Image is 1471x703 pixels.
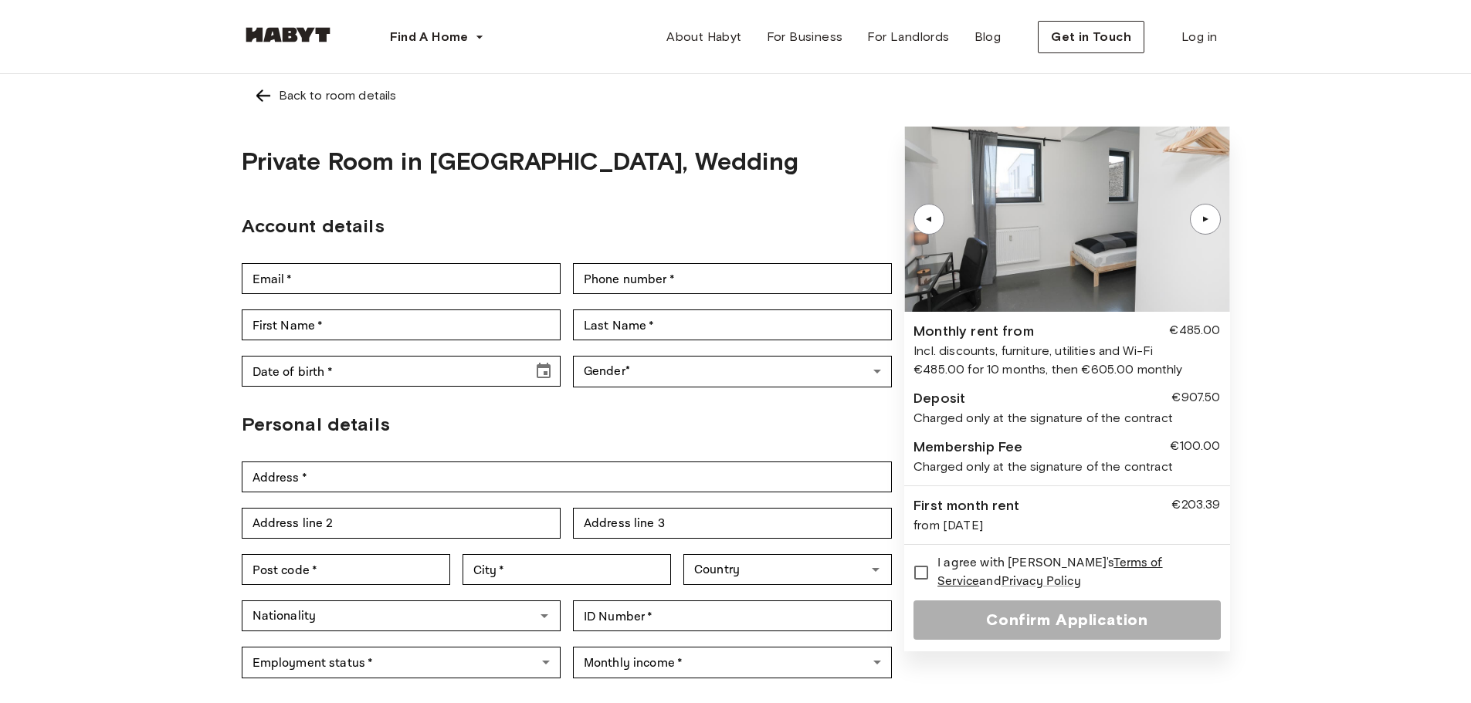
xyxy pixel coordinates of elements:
span: Get in Touch [1051,28,1131,46]
h1: Private Room in [GEOGRAPHIC_DATA], Wedding [242,143,798,180]
button: Open [865,559,886,580]
img: Image of the room [904,127,1229,312]
div: ▲ [921,215,937,224]
a: Blog [962,22,1014,52]
span: For Business [767,28,843,46]
a: Privacy Policy [1002,573,1081,590]
div: €203.39 [1171,495,1220,516]
div: Incl. discounts, furniture, utilities and Wi-Fi [913,342,1220,360]
a: For Business [754,22,856,52]
span: I agree with [PERSON_NAME]'s and [937,554,1208,591]
div: Membership Fee [913,437,1022,458]
div: Back to room details [279,86,397,105]
div: Monthly rent from [913,321,1034,342]
div: €907.50 [1171,388,1220,409]
div: from [DATE] [913,516,1220,535]
div: €100.00 [1170,437,1220,458]
button: Get in Touch [1038,21,1144,53]
h2: Account details [242,212,893,240]
span: Blog [974,28,1002,46]
div: €485.00 [1169,321,1220,342]
button: Open [534,605,555,627]
div: Deposit [913,388,965,409]
span: Log in [1181,28,1217,46]
button: Choose date [528,356,559,387]
div: Charged only at the signature of the contract [913,409,1220,428]
div: €485.00 for 10 months, then €605.00 monthly [913,360,1220,379]
button: Find A Home [378,22,497,52]
img: Habyt [242,27,334,42]
div: First month rent [913,495,1019,516]
a: Log in [1169,22,1229,52]
span: Find A Home [390,28,469,46]
a: Left pointing arrowBack to room details [242,74,1230,117]
a: For Landlords [855,22,961,52]
a: About Habyt [654,22,754,52]
img: Left pointing arrow [254,86,273,105]
span: About Habyt [666,28,741,46]
h2: Personal details [242,411,893,438]
div: ▲ [1198,215,1213,224]
div: Charged only at the signature of the contract [913,458,1220,476]
span: For Landlords [867,28,949,46]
